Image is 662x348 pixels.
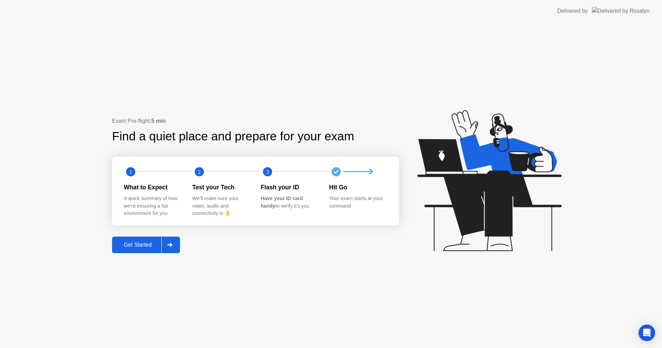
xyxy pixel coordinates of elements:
button: Get Started [112,237,180,253]
div: What to Expect [124,183,181,192]
text: 2 [198,168,200,175]
div: Flash your ID [261,183,318,192]
div: to verify it’s you [261,195,318,210]
div: We’ll make sure your video, audio and connectivity is 👌 [192,195,250,217]
div: Exam Pre-flight: [112,117,399,125]
text: 1 [129,168,132,175]
img: Delivered by Rosalyn [592,7,650,15]
div: Test your Tech [192,183,250,192]
div: Your exam starts at your command [329,195,387,210]
div: Delivered by [557,7,588,15]
text: 3 [266,168,269,175]
div: Open Intercom Messenger [639,325,655,341]
div: A quick summary of how we’re ensuring a fair environment for you [124,195,181,217]
div: Find a quiet place and prepare for your exam [112,127,355,146]
div: Hit Go [329,183,387,192]
div: Get Started [114,242,161,248]
b: Have your ID card handy [261,196,303,209]
b: 5 min [151,118,166,124]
